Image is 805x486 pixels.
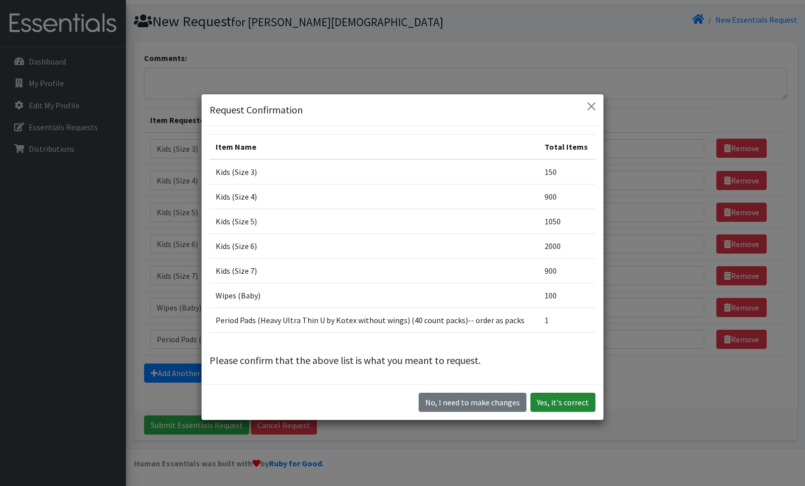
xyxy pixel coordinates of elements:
th: Item Name [210,135,539,160]
td: Kids (Size 4) [210,185,539,209]
button: Close [583,98,599,114]
td: Kids (Size 5) [210,209,539,234]
td: Kids (Size 6) [210,234,539,259]
h5: Request Confirmation [210,102,303,117]
td: 100 [539,283,595,308]
td: 1050 [539,209,595,234]
td: Wipes (Baby) [210,283,539,308]
td: 900 [539,259,595,283]
th: Total Items [539,135,595,160]
td: 2000 [539,234,595,259]
button: Yes, it's correct [530,393,595,412]
td: Kids (Size 3) [210,159,539,185]
td: 1 [539,308,595,333]
td: 150 [539,159,595,185]
td: Period Pads (Heavy Ultra Thin U by Kotex without wings) (40 count packs)-- order as packs [210,308,539,333]
p: Please confirm that the above list is what you meant to request. [210,353,595,368]
td: 900 [539,185,595,209]
td: Kids (Size 7) [210,259,539,283]
button: No I need to make changes [419,393,526,412]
